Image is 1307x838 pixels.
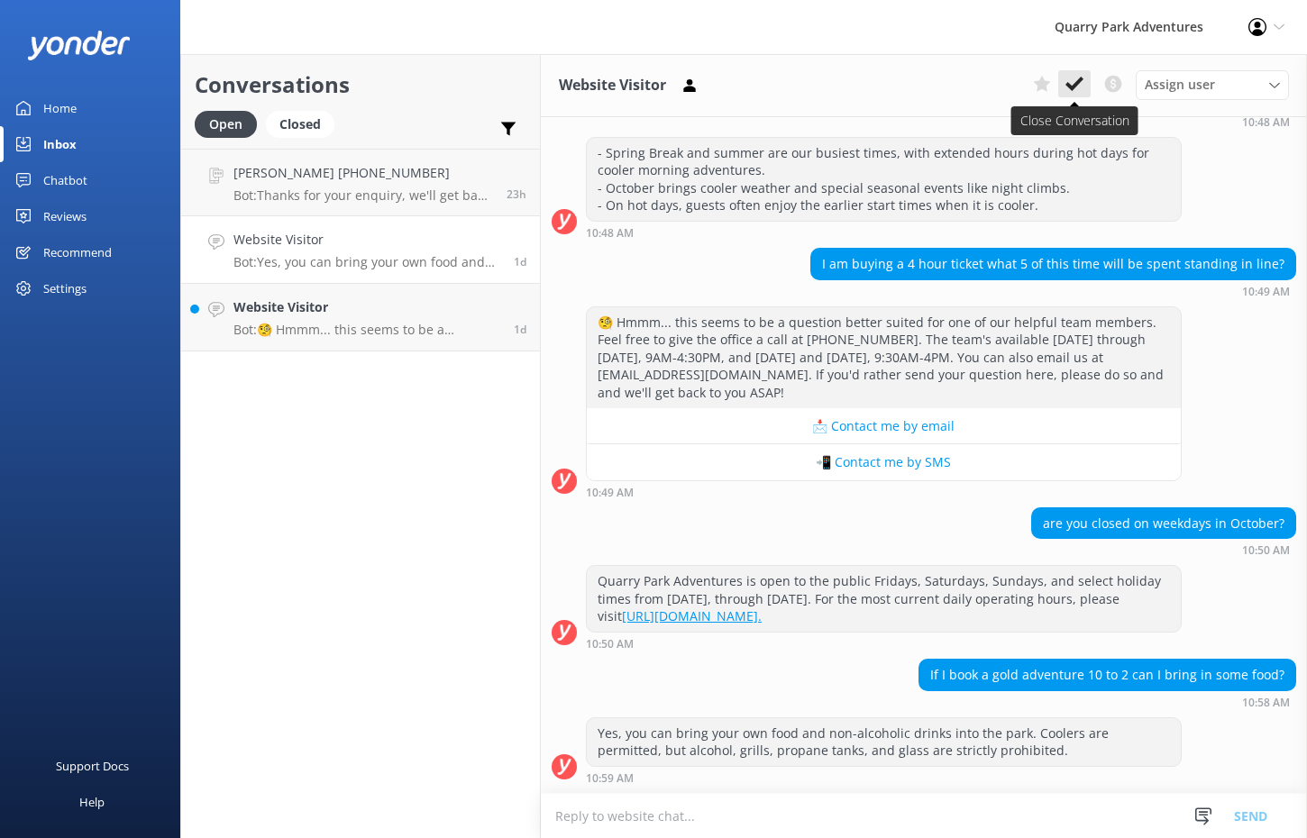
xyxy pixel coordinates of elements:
div: Sep 28 2025 10:50am (UTC -07:00) America/Tijuana [1031,543,1296,556]
button: 📩 Contact me by email [587,408,1181,444]
div: Sep 28 2025 10:59am (UTC -07:00) America/Tijuana [586,771,1182,784]
div: Recommend [43,234,112,270]
div: Home [43,90,77,126]
img: yonder-white-logo.png [27,31,131,60]
div: Inbox [43,126,77,162]
div: are you closed on weekdays in October? [1032,508,1295,539]
a: [PERSON_NAME] [PHONE_NUMBER]Bot:Thanks for your enquiry, we'll get back to you as soon as we can ... [181,149,540,216]
div: Sep 28 2025 10:50am (UTC -07:00) America/Tijuana [586,637,1182,650]
h2: Conversations [195,68,526,102]
button: 📲 Contact me by SMS [587,444,1181,480]
div: 🧐 Hmmm... this seems to be a question better suited for one of our helpful team members. Feel fre... [587,307,1181,408]
strong: 10:49 AM [1242,287,1290,297]
strong: 10:48 AM [586,228,634,239]
div: Help [79,784,105,820]
div: Closed [266,111,334,138]
div: Quarry Park Adventures is open to the public Fridays, Saturdays, Sundays, and select holiday time... [587,566,1181,632]
div: Sep 28 2025 10:58am (UTC -07:00) America/Tijuana [919,696,1296,708]
div: Settings [43,270,87,306]
span: Sep 28 2025 10:58am (UTC -07:00) America/Tijuana [514,254,526,269]
h4: Website Visitor [233,230,500,250]
a: Website VisitorBot:🧐 Hmmm... this seems to be a question better suited for one of our helpful tea... [181,284,540,351]
div: Yes, you can bring your own food and non-alcoholic drinks into the park. Coolers are permitted, b... [587,718,1181,766]
strong: 10:50 AM [1242,545,1290,556]
p: Bot: 🧐 Hmmm... this seems to be a question better suited for one of our helpful team members. Fee... [233,322,500,338]
div: Open [195,111,257,138]
div: - Spring Break and summer are our busiest times, with extended hours during hot days for cooler m... [587,138,1181,221]
strong: 10:59 AM [586,773,634,784]
div: I am buying a 4 hour ticket what 5 of this time will be spent standing in line? [811,249,1295,279]
div: Support Docs [56,748,129,784]
div: Chatbot [43,162,87,198]
span: Sep 27 2025 08:59pm (UTC -07:00) America/Tijuana [514,322,526,337]
h4: Website Visitor [233,297,500,317]
div: Sep 28 2025 10:48am (UTC -07:00) America/Tijuana [586,226,1182,239]
p: Bot: Thanks for your enquiry, we'll get back to you as soon as we can during opening hours. [233,187,493,204]
div: Assign User [1136,70,1289,99]
div: Sep 28 2025 10:48am (UTC -07:00) America/Tijuana [762,115,1296,128]
strong: 10:58 AM [1242,697,1290,708]
div: Reviews [43,198,87,234]
a: Website VisitorBot:Yes, you can bring your own food and non-alcoholic drinks into the park. Coole... [181,216,540,284]
strong: 10:49 AM [586,487,634,498]
a: Open [195,114,266,133]
h4: [PERSON_NAME] [PHONE_NUMBER] [233,163,493,183]
span: Sep 28 2025 11:49am (UTC -07:00) America/Tijuana [507,187,526,202]
div: Sep 28 2025 10:49am (UTC -07:00) America/Tijuana [586,486,1182,498]
a: Closed [266,114,343,133]
div: If I book a gold adventure 10 to 2 can I bring in some food? [919,660,1295,690]
a: [URL][DOMAIN_NAME]. [622,607,762,624]
strong: 10:50 AM [586,639,634,650]
strong: 10:48 AM [1242,117,1290,128]
h3: Website Visitor [559,74,666,97]
div: Sep 28 2025 10:49am (UTC -07:00) America/Tijuana [810,285,1296,297]
p: Bot: Yes, you can bring your own food and non-alcoholic drinks into the park. Coolers are permitt... [233,254,500,270]
span: Assign user [1145,75,1215,95]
